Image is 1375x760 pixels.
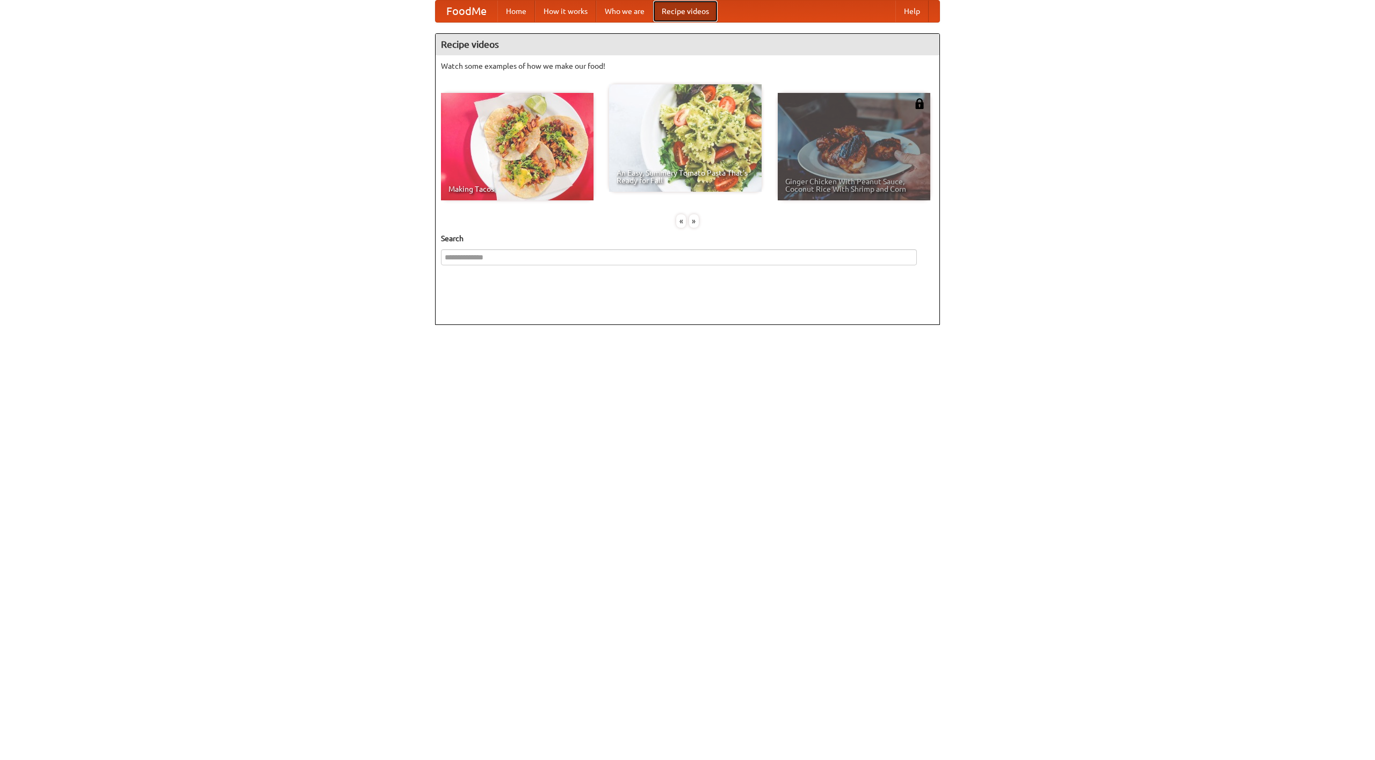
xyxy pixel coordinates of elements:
a: Home [497,1,535,22]
p: Watch some examples of how we make our food! [441,61,934,71]
a: Recipe videos [653,1,718,22]
h4: Recipe videos [436,34,939,55]
a: Who we are [596,1,653,22]
div: » [689,214,699,228]
h5: Search [441,233,934,244]
a: An Easy, Summery Tomato Pasta That's Ready for Fall [609,84,762,192]
a: How it works [535,1,596,22]
img: 483408.png [914,98,925,109]
a: FoodMe [436,1,497,22]
a: Help [895,1,929,22]
div: « [676,214,686,228]
a: Making Tacos [441,93,594,200]
span: An Easy, Summery Tomato Pasta That's Ready for Fall [617,169,754,184]
span: Making Tacos [448,185,586,193]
